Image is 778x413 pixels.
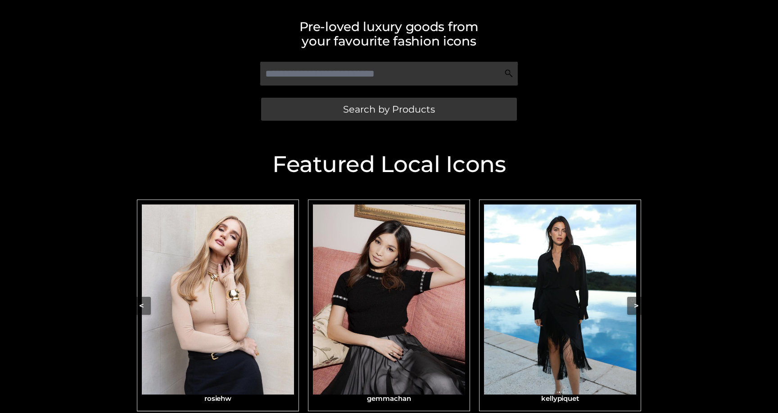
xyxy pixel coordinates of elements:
h2: Pre-loved luxury goods from your favourite fashion icons [132,19,646,48]
img: gemmachan [313,204,465,395]
img: kellypiquet [484,204,636,395]
h3: gemmachan [313,395,465,403]
a: kellypiquetkellypiquet [479,200,641,411]
button: > [627,297,646,315]
button: < [132,297,151,315]
a: Search by Products [261,98,517,121]
img: Search Icon [504,69,513,78]
h2: Featured Local Icons​ [132,153,646,176]
div: Carousel Navigation [132,200,646,412]
a: rosiehwrosiehw [137,200,299,411]
span: Search by Products [343,104,435,114]
a: gemmachangemmachan [308,200,470,411]
h3: kellypiquet [484,395,636,403]
h3: rosiehw [142,395,294,403]
img: rosiehw [142,204,294,395]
